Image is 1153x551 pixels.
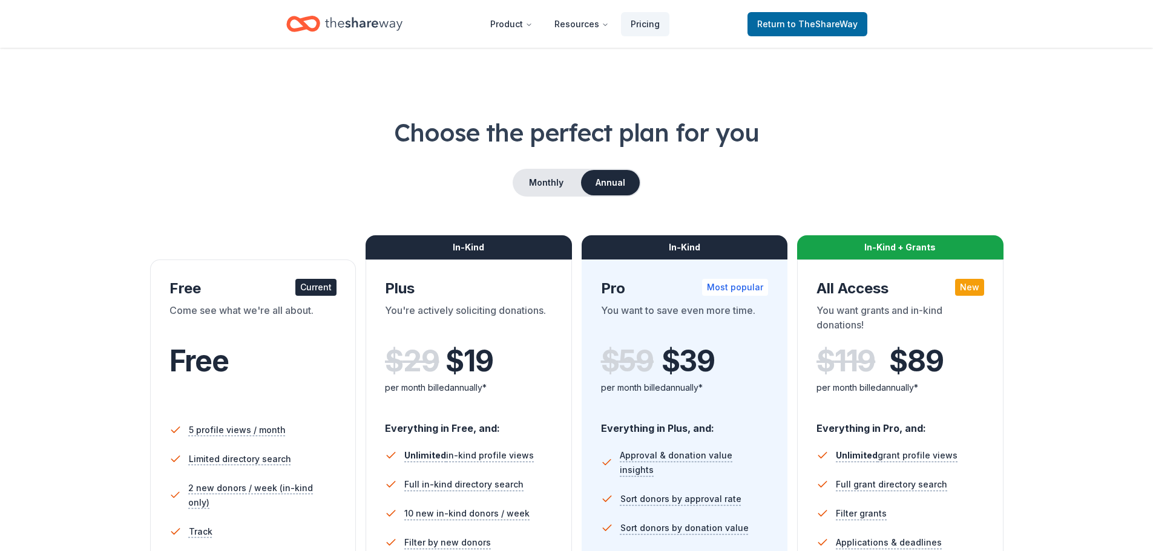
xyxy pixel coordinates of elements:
[295,279,337,296] div: Current
[189,423,286,437] span: 5 profile views / month
[836,450,958,460] span: grant profile views
[601,380,769,395] div: per month billed annually*
[620,448,768,477] span: Approval & donation value insights
[662,344,715,378] span: $ 39
[481,12,542,36] button: Product
[836,506,887,521] span: Filter grants
[445,344,493,378] span: $ 19
[601,279,769,298] div: Pro
[620,521,749,535] span: Sort donors by donation value
[955,279,984,296] div: New
[816,411,984,436] div: Everything in Pro, and:
[385,303,553,337] div: You're actively soliciting donations.
[816,380,984,395] div: per month billed annually*
[385,279,553,298] div: Plus
[797,235,1004,259] div: In-Kind + Grants
[169,343,229,379] span: Free
[286,10,402,38] a: Home
[385,411,553,436] div: Everything in Free, and:
[481,10,669,38] nav: Main
[169,303,337,337] div: Come see what we're all about.
[601,303,769,337] div: You want to save even more time.
[620,492,741,506] span: Sort donors by approval rate
[404,506,530,521] span: 10 new in-kind donors / week
[404,535,491,550] span: Filter by new donors
[621,12,669,36] a: Pricing
[582,235,788,259] div: In-Kind
[404,450,534,460] span: in-kind profile views
[545,12,619,36] button: Resources
[747,12,867,36] a: Returnto TheShareWay
[189,524,212,539] span: Track
[601,411,769,436] div: Everything in Plus, and:
[385,380,553,395] div: per month billed annually*
[169,279,337,298] div: Free
[816,303,984,337] div: You want grants and in-kind donations!
[581,170,640,195] button: Annual
[188,481,337,510] span: 2 new donors / week (in-kind only)
[836,450,878,460] span: Unlimited
[514,170,579,195] button: Monthly
[836,477,947,492] span: Full grant directory search
[366,235,572,259] div: In-Kind
[48,116,1105,149] h1: Choose the perfect plan for you
[404,450,446,460] span: Unlimited
[836,535,942,550] span: Applications & deadlines
[816,279,984,298] div: All Access
[189,452,291,466] span: Limited directory search
[889,344,943,378] span: $ 89
[404,477,524,492] span: Full in-kind directory search
[757,17,858,31] span: Return
[702,279,768,296] div: Most popular
[787,19,858,29] span: to TheShareWay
